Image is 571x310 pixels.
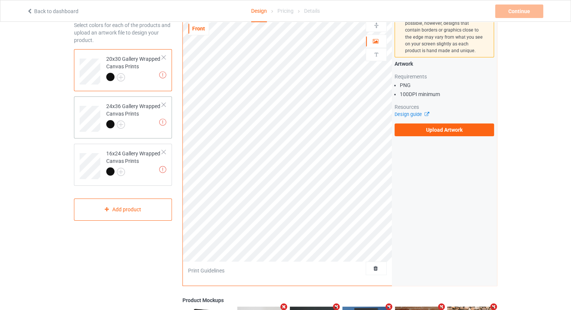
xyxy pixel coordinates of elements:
label: Upload Artwork [395,123,494,136]
div: Select colors for each of the products and upload an artwork file to design your product. [74,21,172,44]
li: 100 DPI minimum [400,90,494,98]
div: Details [304,0,320,21]
div: Resources [395,103,494,111]
img: svg+xml;base64,PD94bWwgdmVyc2lvbj0iMS4wIiBlbmNvZGluZz0iVVRGLTgiPz4KPHN2ZyB3aWR0aD0iMjJweCIgaGVpZ2... [117,73,125,81]
div: Pricing [277,0,294,21]
img: exclamation icon [159,71,166,78]
div: We make all efforts to produce your product to the exact standards as possible, however, designs ... [405,6,484,54]
img: svg+xml;base64,PD94bWwgdmVyc2lvbj0iMS4wIiBlbmNvZGluZz0iVVRGLTgiPz4KPHN2ZyB3aWR0aD0iMjJweCIgaGVpZ2... [117,120,125,129]
img: svg%3E%0A [373,22,380,29]
div: 24x36 Gallery Wrapped Canvas Prints [106,102,162,128]
div: Design [251,0,267,22]
li: PNG [400,81,494,89]
img: svg%3E%0A [373,51,380,58]
a: Design guide [395,111,429,117]
img: exclamation icon [159,166,166,173]
div: Add product [74,199,172,221]
div: Front [188,25,209,32]
div: 20x30 Gallery Wrapped Canvas Prints [74,49,172,91]
div: 24x36 Gallery Wrapped Canvas Prints [74,96,172,138]
div: 20x30 Gallery Wrapped Canvas Prints [106,55,162,81]
img: svg+xml;base64,PD94bWwgdmVyc2lvbj0iMS4wIiBlbmNvZGluZz0iVVRGLTgiPz4KPHN2ZyB3aWR0aD0iMjJweCIgaGVpZ2... [117,168,125,176]
div: Artwork [395,60,494,68]
div: Product Mockups [182,296,497,304]
div: 16x24 Gallery Wrapped Canvas Prints [106,150,162,175]
img: exclamation icon [159,119,166,126]
div: Requirements [395,73,494,80]
a: Back to dashboard [27,8,78,14]
div: 16x24 Gallery Wrapped Canvas Prints [74,144,172,186]
div: Print Guidelines [188,267,224,274]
